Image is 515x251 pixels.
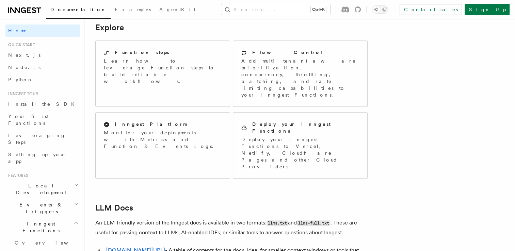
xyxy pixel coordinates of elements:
[155,2,199,18] a: AgentKit
[8,133,66,145] span: Leveraging Steps
[8,101,79,107] span: Install the SDK
[5,218,80,237] button: Inngest Functions
[95,218,368,237] p: An LLM-friendly version of the Inngest docs is available in two formats: and . These are useful f...
[95,40,230,107] a: Function stepsLearn how to leverage Function steps to build reliable workflows.
[297,220,330,226] code: llms-full.txt
[5,42,35,48] span: Quick start
[111,2,155,18] a: Examples
[5,49,80,61] a: Next.js
[8,114,49,126] span: Your first Functions
[115,7,151,12] span: Examples
[5,148,80,167] a: Setting up your app
[115,121,187,128] h2: Inngest Platform
[95,203,133,213] a: LLM Docs
[104,57,222,85] p: Learn how to leverage Function steps to build reliable workflows.
[95,112,230,179] a: Inngest PlatformMonitor your deployments with Metrics and Function & Events Logs.
[50,7,107,12] span: Documentation
[400,4,462,15] a: Contact sales
[8,52,41,58] span: Next.js
[233,40,368,107] a: Flow ControlAdd multi-tenant aware prioritization, concurrency, throttling, batching, and rate li...
[5,24,80,37] a: Home
[221,4,330,15] button: Search...Ctrl+K
[5,201,74,215] span: Events & Triggers
[252,121,359,134] h2: Deploy your Inngest Functions
[8,65,41,70] span: Node.js
[104,129,222,150] p: Monitor your deployments with Metrics and Function & Events Logs.
[95,23,124,32] a: Explore
[12,237,80,249] a: Overview
[5,91,38,97] span: Inngest tour
[267,220,288,226] code: llms.txt
[46,2,111,19] a: Documentation
[5,61,80,73] a: Node.js
[115,49,169,56] h2: Function steps
[5,182,74,196] span: Local Development
[15,240,85,246] span: Overview
[159,7,195,12] span: AgentKit
[8,27,27,34] span: Home
[241,57,359,98] p: Add multi-tenant aware prioritization, concurrency, throttling, batching, and rate limiting capab...
[5,173,28,178] span: Features
[5,73,80,86] a: Python
[5,110,80,129] a: Your first Functions
[5,98,80,110] a: Install the SDK
[5,220,74,234] span: Inngest Functions
[233,112,368,179] a: Deploy your Inngest FunctionsDeploy your Inngest Functions to Vercel, Netlify, Cloudflare Pages a...
[241,136,359,170] p: Deploy your Inngest Functions to Vercel, Netlify, Cloudflare Pages and other Cloud Providers.
[372,5,388,14] button: Toggle dark mode
[5,199,80,218] button: Events & Triggers
[5,180,80,199] button: Local Development
[465,4,510,15] a: Sign Up
[311,6,326,13] kbd: Ctrl+K
[252,49,323,56] h2: Flow Control
[8,77,33,82] span: Python
[5,129,80,148] a: Leveraging Steps
[8,152,67,164] span: Setting up your app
